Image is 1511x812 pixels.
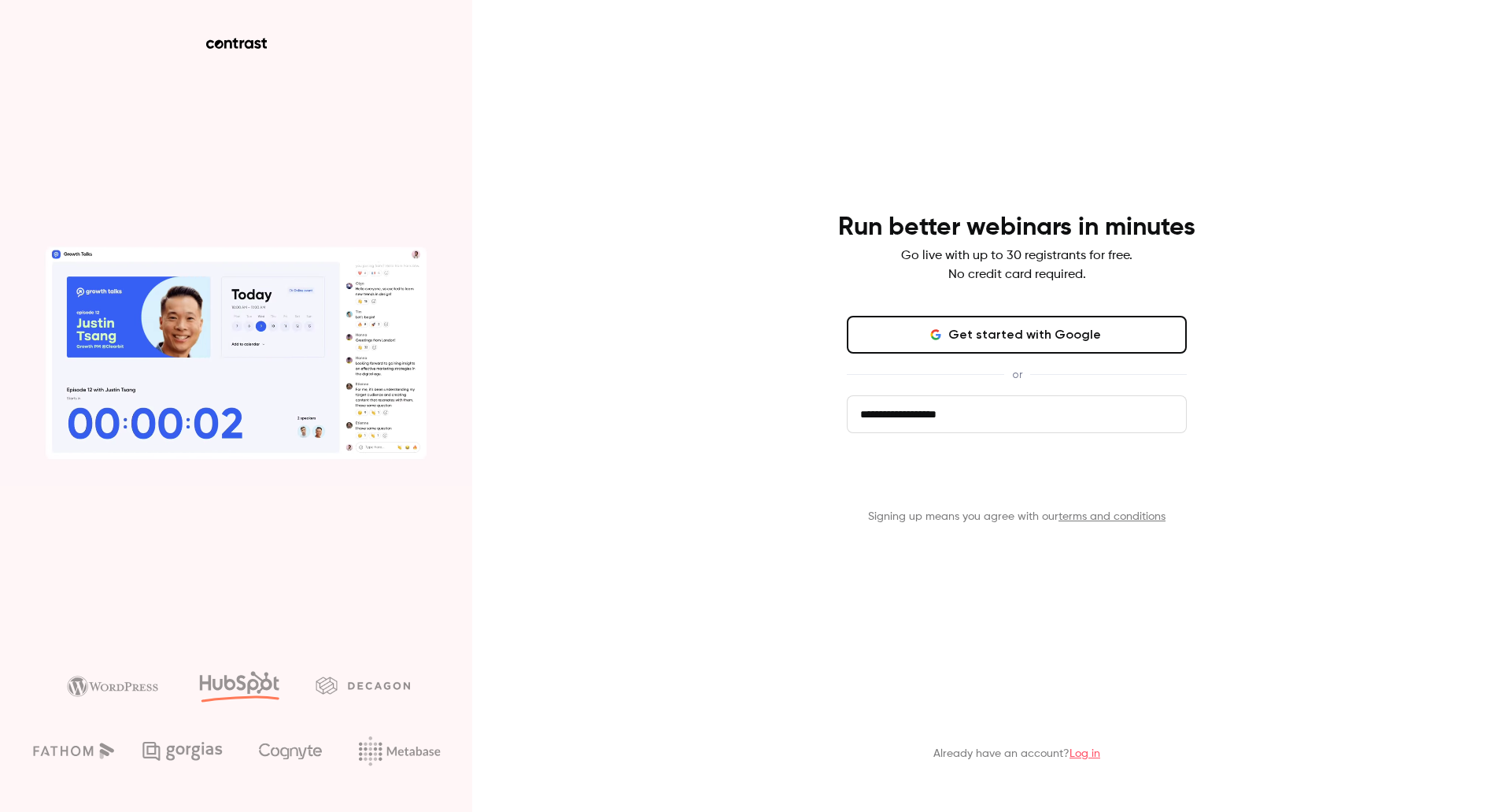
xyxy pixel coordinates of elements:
a: terms and conditions [1058,511,1166,522]
span: or [1004,366,1030,383]
p: Already have an account? [933,746,1100,762]
button: Get started with Google [847,316,1187,354]
button: Get started [847,458,1187,496]
h4: Run better webinars in minutes [838,212,1195,243]
img: decagon [316,677,410,694]
a: Log in [1070,748,1100,759]
p: Go live with up to 30 registrants for free. No credit card required. [901,247,1132,284]
p: Signing up means you agree with our [847,509,1187,525]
